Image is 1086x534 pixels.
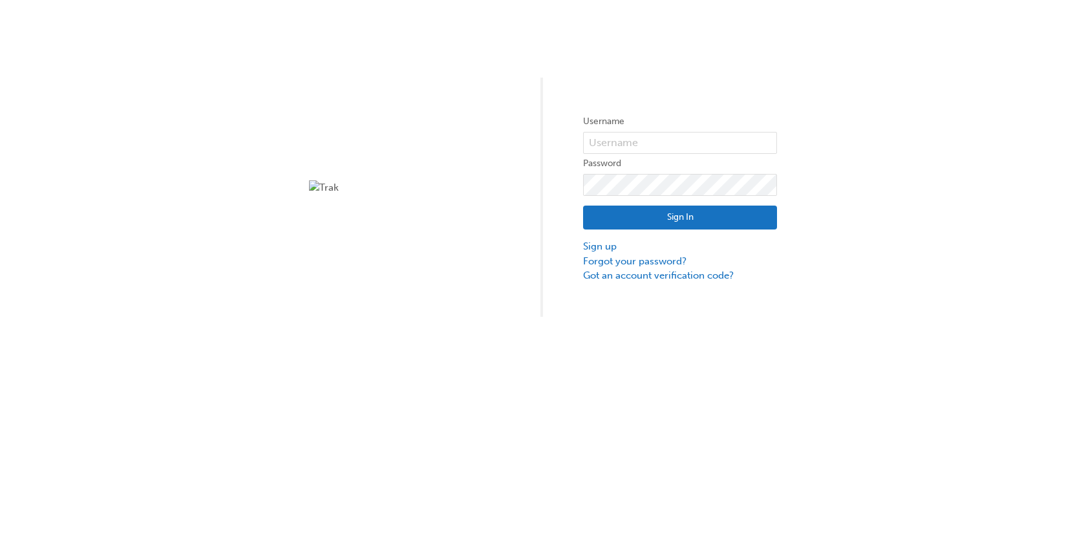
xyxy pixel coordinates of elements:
[309,180,503,195] img: Trak
[583,132,777,154] input: Username
[583,268,777,283] a: Got an account verification code?
[583,239,777,254] a: Sign up
[583,156,777,171] label: Password
[583,114,777,129] label: Username
[583,206,777,230] button: Sign In
[583,254,777,269] a: Forgot your password?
